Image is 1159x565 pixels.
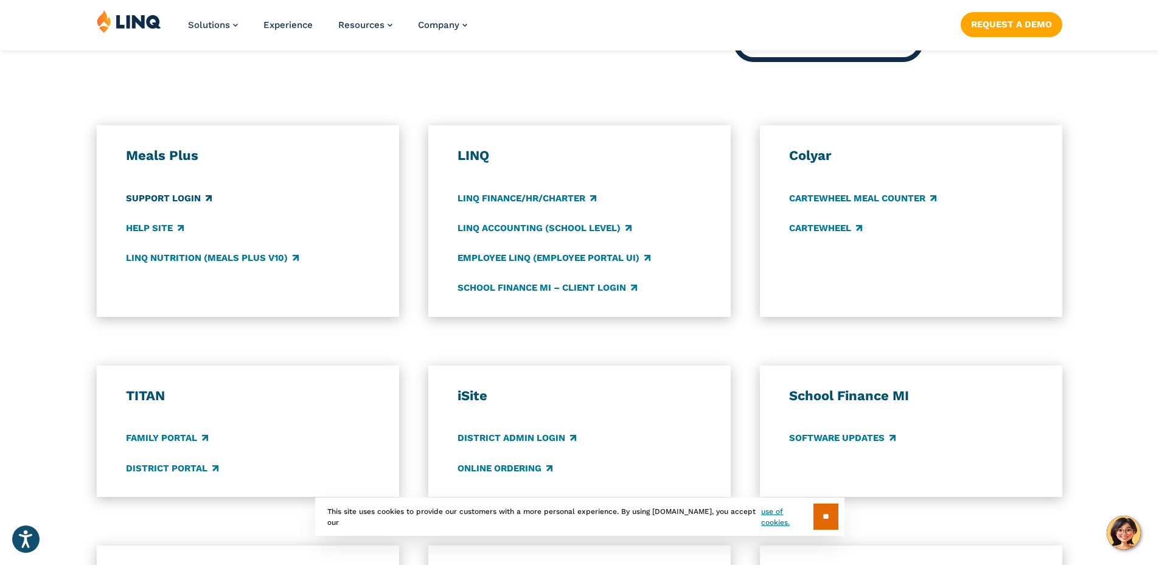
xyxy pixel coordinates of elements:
a: Solutions [188,19,238,30]
h3: Meals Plus [126,147,371,164]
nav: Button Navigation [961,10,1062,36]
a: District Admin Login [458,432,576,445]
h3: iSite [458,387,702,404]
a: Online Ordering [458,462,552,475]
div: This site uses cookies to provide our customers with a more personal experience. By using [DOMAIN... [315,497,844,536]
h3: Colyar [789,147,1034,164]
a: Support Login [126,192,212,205]
h3: LINQ [458,147,702,164]
a: CARTEWHEEL Meal Counter [789,192,936,205]
img: LINQ | K‑12 Software [97,10,161,33]
a: LINQ Accounting (school level) [458,221,632,235]
span: Solutions [188,19,230,30]
a: Request a Demo [961,12,1062,36]
a: Employee LINQ (Employee Portal UI) [458,251,650,265]
a: District Portal [126,462,218,475]
a: Experience [263,19,313,30]
span: Resources [338,19,385,30]
a: School Finance MI – Client Login [458,281,637,294]
nav: Primary Navigation [188,10,467,50]
a: Help Site [126,221,184,235]
a: CARTEWHEEL [789,221,862,235]
a: Family Portal [126,432,208,445]
h3: TITAN [126,387,371,404]
a: Company [418,19,467,30]
button: Hello, have a question? Let’s chat. [1107,516,1141,550]
h3: School Finance MI [789,387,1034,404]
a: use of cookies. [761,506,813,528]
a: LINQ Finance/HR/Charter [458,192,596,205]
a: Resources [338,19,392,30]
a: LINQ Nutrition (Meals Plus v10) [126,251,299,265]
a: Software Updates [789,432,896,445]
span: Company [418,19,459,30]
